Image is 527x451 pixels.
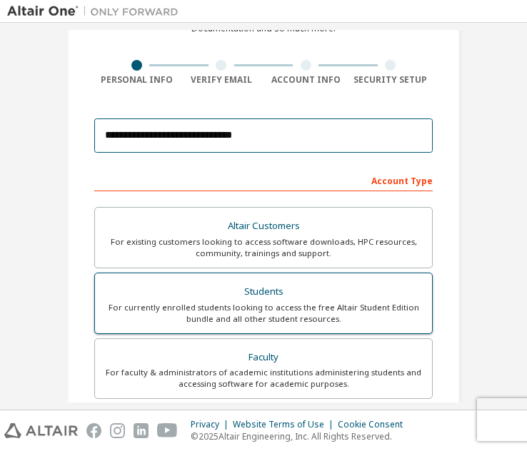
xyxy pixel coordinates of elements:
img: youtube.svg [157,423,178,438]
div: Website Terms of Use [233,419,338,430]
div: Account Type [94,168,433,191]
div: Security Setup [348,74,433,86]
div: Account Info [263,74,348,86]
div: For currently enrolled students looking to access the free Altair Student Edition bundle and all ... [104,302,423,325]
div: Personal Info [94,74,179,86]
div: Cookie Consent [338,419,411,430]
img: altair_logo.svg [4,423,78,438]
div: For faculty & administrators of academic institutions administering students and accessing softwa... [104,367,423,390]
div: For existing customers looking to access software downloads, HPC resources, community, trainings ... [104,236,423,259]
p: © 2025 Altair Engineering, Inc. All Rights Reserved. [191,430,411,442]
div: Verify Email [179,74,264,86]
div: Privacy [191,419,233,430]
div: Students [104,282,423,302]
img: linkedin.svg [134,423,149,438]
div: Faculty [104,348,423,368]
img: facebook.svg [86,423,101,438]
div: Altair Customers [104,216,423,236]
img: instagram.svg [110,423,125,438]
img: Altair One [7,4,186,19]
